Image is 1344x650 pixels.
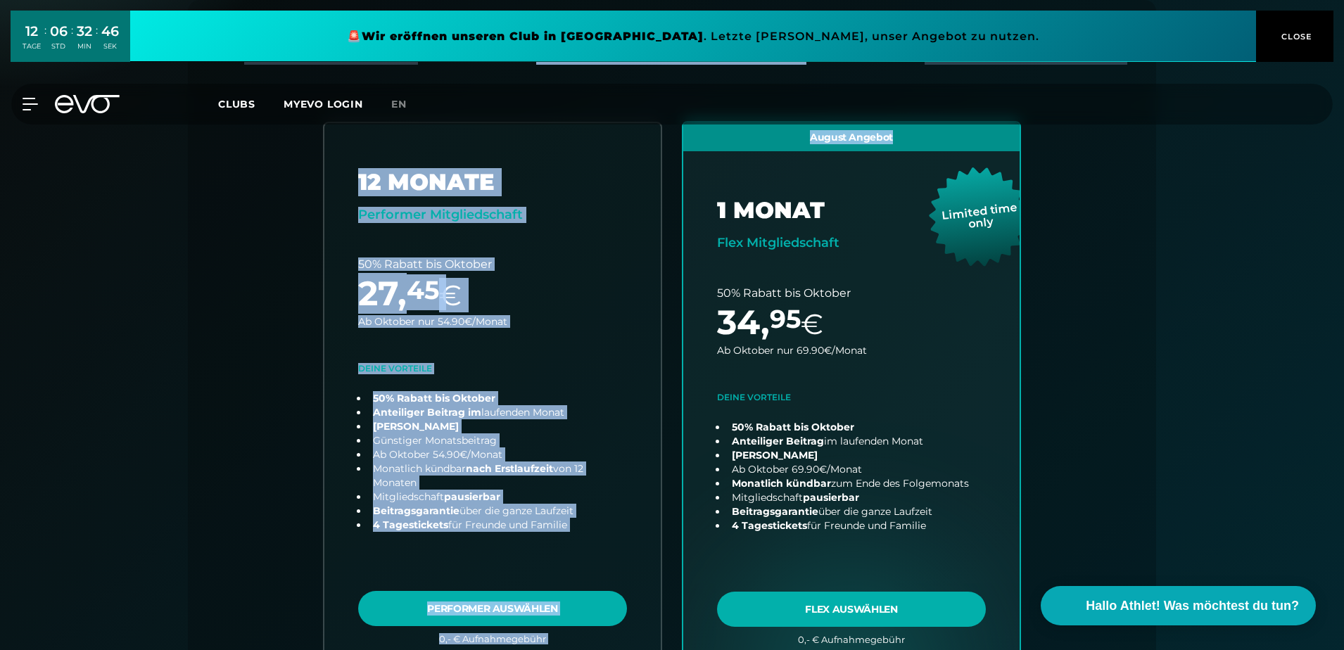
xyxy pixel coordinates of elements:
div: 46 [101,21,119,42]
div: : [96,23,98,60]
a: Clubs [218,97,284,110]
span: Clubs [218,98,255,110]
span: Hallo Athlet! Was möchtest du tun? [1086,597,1299,616]
div: STD [50,42,68,51]
div: 06 [50,21,68,42]
div: TAGE [23,42,41,51]
button: CLOSE [1256,11,1333,62]
div: : [44,23,46,60]
span: en [391,98,407,110]
div: : [71,23,73,60]
a: MYEVO LOGIN [284,98,363,110]
div: 12 [23,21,41,42]
a: en [391,96,424,113]
div: MIN [77,42,92,51]
span: CLOSE [1278,30,1312,43]
div: SEK [101,42,119,51]
button: Hallo Athlet! Was möchtest du tun? [1041,586,1316,625]
div: 32 [77,21,92,42]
